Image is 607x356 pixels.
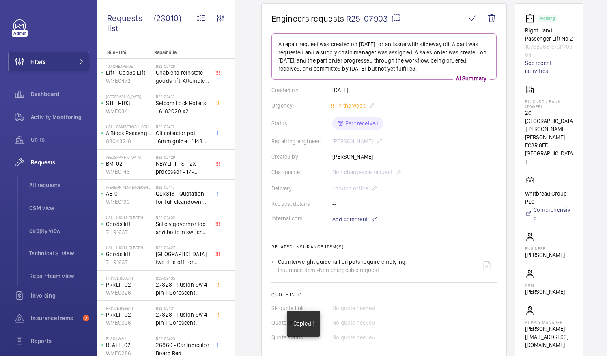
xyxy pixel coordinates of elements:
h2: R22-02428 [156,64,209,69]
span: Engineers requests [271,13,344,24]
p: PI London Bank (Tower) [525,99,573,109]
p: Lift 1 Goods Lift [106,69,153,77]
p: AI Summary [453,74,490,82]
p: BM-02 [106,160,153,168]
span: Unable to reinstate goods lift. Attempted to swap control boards with PL2, no difference. Technic... [156,69,209,85]
p: EC3R 8EE [GEOGRAPHIC_DATA] [525,141,573,166]
p: UAL - High Holborn [106,245,153,250]
p: A Block Passenger Lift 2 (B) L/H [106,129,153,137]
span: Activity Monitoring [31,113,89,121]
h2: R22-02432 [156,215,209,220]
p: 71191637 [106,228,153,236]
p: Engineer [525,246,565,251]
p: PRRLFT02 [106,311,153,319]
span: R25-07903 [346,13,401,24]
span: Reports [31,337,89,345]
p: Prince Regent [106,276,153,280]
p: [PERSON_NAME] [525,251,565,259]
span: Technical S. view [29,249,89,257]
span: Invoicing [31,291,89,300]
p: STLLFT03 [106,99,153,107]
span: Filters [30,58,46,66]
span: Add comment [332,215,368,223]
p: [GEOGRAPHIC_DATA] [106,155,153,160]
p: [PERSON_NAME] [525,288,565,296]
span: 27828 - Fusion 9w 4 pin Fluorescent Lamp / Bulb - Used on Prince regent lift No2 car top test con... [156,280,209,297]
p: 20 [GEOGRAPHIC_DATA][PERSON_NAME][PERSON_NAME] [525,109,573,141]
p: Right Hand Passenger Lift No 2 [525,26,573,43]
p: WME0326 [106,319,153,327]
p: WME0341 [106,107,153,115]
span: 7 [83,315,89,321]
p: WME0472 [106,77,153,85]
p: Blackwall [106,336,153,341]
span: NEWLIFT FST-2XT processor - 17-02000003 1021,00 euros x1 [156,160,209,176]
span: QLR318 - Quotation for full cleandown of lift and motor room at, Workspace, [PERSON_NAME][GEOGRAP... [156,190,209,206]
span: [GEOGRAPHIC_DATA] two lifts off for safety governor rope switches at top and bottom. Immediate de... [156,250,209,266]
button: Filters [8,52,89,71]
span: 27828 - Fusion 9w 4 pin Fluorescent Lamp / Bulb - Used on Prince regent lift No2 car top test con... [156,311,209,327]
p: [PERSON_NAME][GEOGRAPHIC_DATA] [106,185,153,190]
p: WME0146 [106,168,153,176]
p: Working [540,17,555,20]
span: Requests [31,158,89,166]
p: A repair request was created on [DATE] for an issue with slideway oil. A part was requested and a... [278,40,490,73]
span: Safety governor top and bottom switches not working from an immediate defect. Lift passenger lift... [156,220,209,236]
span: Requests list [107,13,154,33]
p: CSM [525,283,565,288]
p: Repair title [154,50,208,55]
p: Prince Regent [106,306,153,311]
p: Goods lift [106,220,153,228]
p: 88043218 [106,137,153,145]
p: [GEOGRAPHIC_DATA] [106,94,153,99]
h2: R22-02423 [156,336,209,341]
p: WME0130 [106,198,153,206]
span: Repair team view [29,272,89,280]
a: Comprehensive [525,206,573,222]
p: Copied ! [293,319,314,328]
h2: R22-02435 [156,276,209,280]
p: PRRLFT02 [106,280,153,289]
span: Dashboard [31,90,89,98]
h2: R22-02413 [156,94,209,99]
p: UAL - High Holborn [106,215,153,220]
p: 107 Cheapside [106,64,153,69]
span: Units [31,136,89,144]
a: See recent activities [525,59,573,75]
img: elevator.svg [525,13,538,23]
span: Selcom Lock Rollers - 6182020 x2 ----- [156,99,209,115]
p: WME0326 [106,289,153,297]
p: BLALFT02 [106,341,153,349]
h2: R22-02415 [156,185,209,190]
h2: Related insurance item(s) [271,244,497,250]
p: Supply manager [525,320,573,325]
p: 1076EQ6316/CP70964 [525,43,573,59]
span: CSM view [29,204,89,212]
h2: R22-02431 [156,306,209,311]
h2: R22-02429 [156,155,209,160]
h2: Quote info [271,292,497,298]
span: All requests [29,181,89,189]
p: Site - Unit [97,50,151,55]
span: Supply view [29,227,89,235]
span: Non chargeable request [319,266,379,274]
p: UAL - Camberwell College of Arts [106,124,153,129]
p: 71191637 [106,258,153,266]
p: Goods lift [106,250,153,258]
h2: R22-02427 [156,245,209,250]
span: Oil collector pot 16mm guide - 11482 x2 [156,129,209,145]
span: Insurance items [31,314,80,322]
span: Insurance item - [278,266,319,274]
p: AE-01 [106,190,153,198]
p: Whitbread Group PLC [525,190,573,206]
h2: R22-02417 [156,124,209,129]
p: [PERSON_NAME][EMAIL_ADDRESS][DOMAIN_NAME] [525,325,573,349]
